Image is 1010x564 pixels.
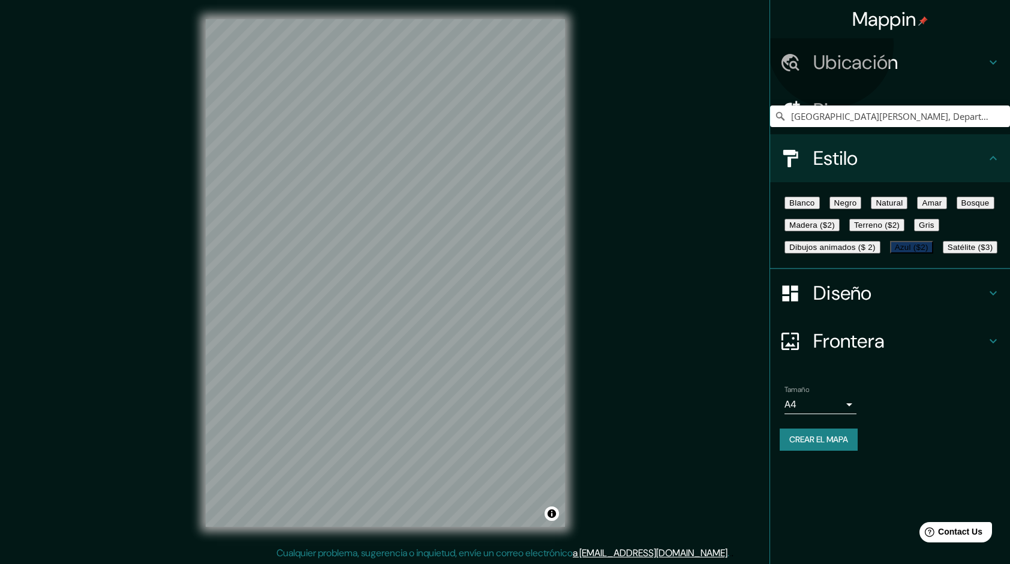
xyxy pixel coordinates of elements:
font: Terreno ($2) [854,221,900,230]
font: Madera ($2) [789,221,835,230]
h4: Frontera [813,329,986,353]
font: Blanco [789,198,815,207]
font: Azul ($2) [895,243,928,252]
button: Alternar atribución [545,506,559,521]
button: Crear el mapa [780,429,858,451]
h4: Pines [813,98,986,122]
font: Mappin [852,7,916,32]
font: Dibujos animados ($ 2) [789,243,876,252]
font: Amar [922,198,942,207]
div: Estilo [770,134,1010,182]
button: Natural [871,197,907,209]
button: Madera ($2) [784,219,840,231]
div: Ubicación [770,38,1010,86]
button: Amar [917,197,946,209]
div: Frontera [770,317,1010,365]
p: Cualquier problema, sugerencia o inquietud, envíe un correo electrónico . [276,546,729,560]
font: Gris [919,221,934,230]
div: A4 [784,395,856,414]
label: Tamaño [784,385,809,395]
button: Bosque [957,197,994,209]
iframe: Help widget launcher [903,517,997,551]
button: Blanco [784,197,820,209]
h4: Estilo [813,146,986,170]
font: Satélite ($3) [948,243,993,252]
div: Diseño [770,269,1010,317]
font: Negro [834,198,857,207]
font: Natural [876,198,903,207]
input: Elige tu ciudad o área [770,105,1010,127]
h4: Diseño [813,281,986,305]
font: Crear el mapa [789,432,848,447]
button: Azul ($2) [890,241,933,254]
button: Negro [829,197,862,209]
a: a [EMAIL_ADDRESS][DOMAIN_NAME] [573,547,728,559]
div: . [729,546,731,560]
div: Pines [770,86,1010,134]
button: Gris [914,219,939,231]
button: Dibujos animados ($ 2) [784,241,880,254]
button: Satélite ($3) [943,241,998,254]
canvas: Mapa [206,19,565,527]
img: pin-icon.png [918,16,928,26]
font: Bosque [961,198,990,207]
button: Terreno ($2) [849,219,904,231]
h4: Ubicación [813,50,986,74]
div: . [731,546,734,560]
